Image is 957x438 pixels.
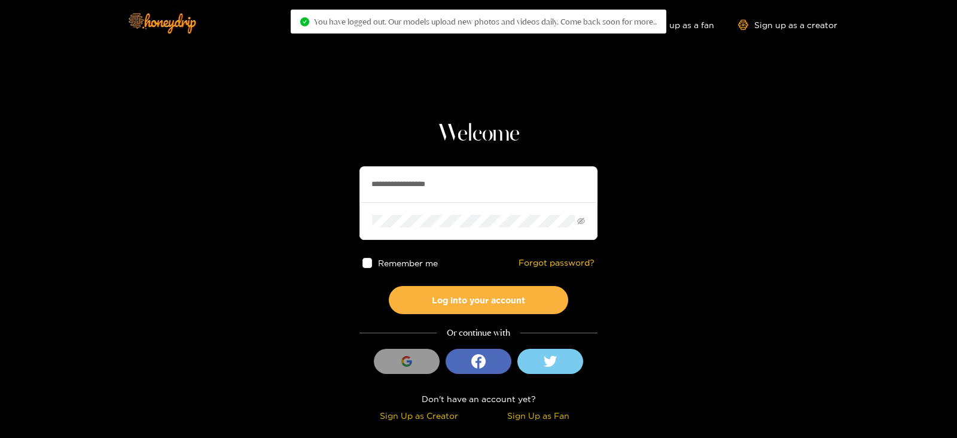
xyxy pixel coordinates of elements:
h1: Welcome [359,120,598,148]
span: check-circle [300,17,309,26]
span: eye-invisible [577,217,585,225]
div: Don't have an account yet? [359,392,598,406]
a: Sign up as a creator [738,20,837,30]
div: Or continue with [359,326,598,340]
span: Remember me [379,258,438,267]
button: Log into your account [389,286,568,314]
a: Forgot password? [519,258,595,268]
div: Sign Up as Creator [362,409,476,422]
a: Sign up as a fan [632,20,714,30]
span: You have logged out. Our models upload new photos and videos daily. Come back soon for more.. [314,17,657,26]
div: Sign Up as Fan [481,409,595,422]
